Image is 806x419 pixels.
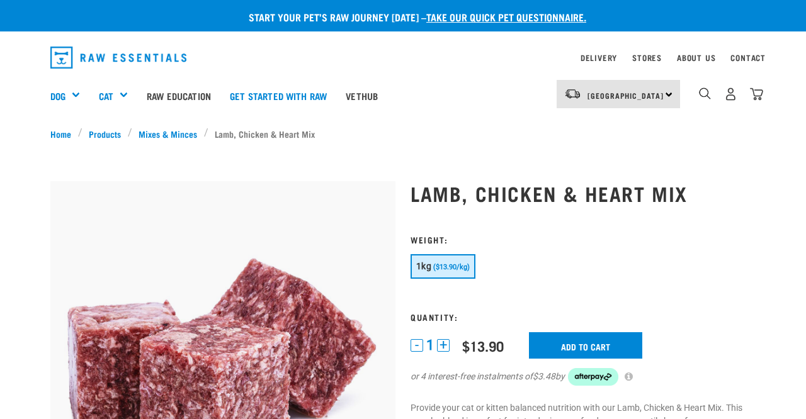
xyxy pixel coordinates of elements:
a: Stores [632,55,662,60]
div: $13.90 [462,338,504,354]
button: - [411,339,423,352]
img: user.png [724,87,737,101]
h1: Lamb, Chicken & Heart Mix [411,182,756,204]
h3: Weight: [411,235,756,244]
a: Delivery [581,55,617,60]
a: About Us [677,55,715,60]
button: + [437,339,450,352]
a: Get started with Raw [220,70,336,121]
span: 1kg [416,261,431,271]
a: Vethub [336,70,387,121]
a: take our quick pet questionnaire. [426,14,586,20]
a: Raw Education [137,70,220,121]
div: or 4 interest-free instalments of by [411,368,756,386]
span: [GEOGRAPHIC_DATA] [587,93,664,98]
nav: breadcrumbs [50,127,756,140]
button: 1kg ($13.90/kg) [411,254,475,279]
span: ($13.90/kg) [433,263,470,271]
img: Afterpay [568,368,618,386]
a: Mixes & Minces [132,127,204,140]
h3: Quantity: [411,312,756,321]
a: Home [50,127,78,140]
img: home-icon-1@2x.png [699,87,711,99]
span: 1 [426,338,434,352]
span: $3.48 [533,370,555,383]
img: van-moving.png [564,88,581,99]
input: Add to cart [529,332,642,359]
img: Raw Essentials Logo [50,47,186,69]
a: Contact [730,55,766,60]
a: Dog [50,89,65,103]
a: Products [82,127,128,140]
img: home-icon@2x.png [750,87,763,101]
nav: dropdown navigation [40,42,766,74]
a: Cat [99,89,113,103]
